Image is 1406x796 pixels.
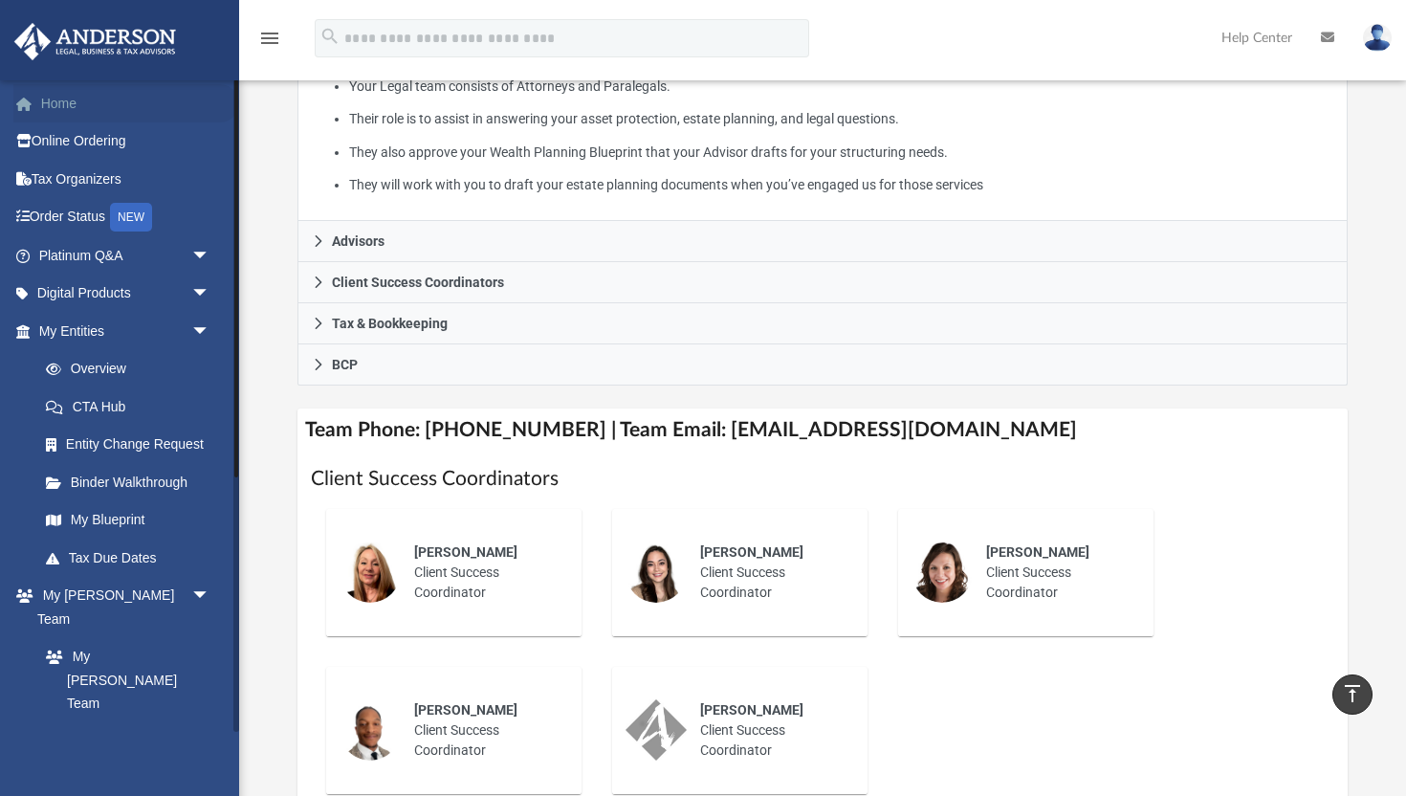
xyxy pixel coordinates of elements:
span: [PERSON_NAME] [700,702,803,718]
a: Client Success Coordinators [297,262,1348,303]
img: thumbnail [340,542,401,603]
div: NEW [110,203,152,232]
a: Tax Due Dates [27,539,239,577]
span: [PERSON_NAME] [414,702,517,718]
div: Client Success Coordinator [401,687,568,774]
a: [PERSON_NAME] System [27,722,230,784]
span: [PERSON_NAME] [986,544,1089,560]
a: Digital Productsarrow_drop_down [13,275,239,313]
a: Entity Change Request [27,426,239,464]
a: Overview [27,350,239,388]
span: [PERSON_NAME] [700,544,803,560]
div: Client Success Coordinator [401,529,568,616]
li: Their role is to assist in answering your asset protection, estate planning, and legal questions. [349,107,1333,131]
span: arrow_drop_down [191,312,230,351]
li: Your Legal team consists of Attorneys and Paralegals. [349,75,1333,99]
span: Client Success Coordinators [332,276,504,289]
span: arrow_drop_down [191,236,230,276]
img: thumbnail [626,542,687,603]
img: thumbnail [626,699,687,761]
a: Binder Walkthrough [27,463,239,501]
a: Online Ordering [13,122,239,161]
span: arrow_drop_down [191,577,230,616]
li: They will work with you to draft your estate planning documents when you’ve engaged us for those ... [349,173,1333,197]
a: menu [258,36,281,50]
div: Client Success Coordinator [687,529,854,616]
p: What My Attorneys & Paralegals Do: [312,41,1333,197]
img: thumbnail [340,699,401,761]
span: Tax & Bookkeeping [332,317,448,330]
i: search [319,26,341,47]
i: vertical_align_top [1341,682,1364,705]
img: Anderson Advisors Platinum Portal [9,23,182,60]
a: Tax Organizers [13,160,239,198]
a: Order StatusNEW [13,198,239,237]
h1: Client Success Coordinators [311,465,1334,493]
a: My Blueprint [27,501,230,540]
a: CTA Hub [27,387,239,426]
a: My Entitiesarrow_drop_down [13,312,239,350]
span: BCP [332,358,358,371]
div: Client Success Coordinator [687,687,854,774]
a: vertical_align_top [1332,674,1373,715]
li: They also approve your Wealth Planning Blueprint that your Advisor drafts for your structuring ne... [349,141,1333,165]
a: My [PERSON_NAME] Teamarrow_drop_down [13,577,230,638]
a: Advisors [297,221,1348,262]
a: Platinum Q&Aarrow_drop_down [13,236,239,275]
div: Attorneys & Paralegals [297,28,1348,222]
i: menu [258,27,281,50]
a: BCP [297,344,1348,386]
span: Advisors [332,234,384,248]
h4: Team Phone: [PHONE_NUMBER] | Team Email: [EMAIL_ADDRESS][DOMAIN_NAME] [297,409,1348,452]
span: [PERSON_NAME] [414,544,517,560]
a: Tax & Bookkeeping [297,303,1348,344]
span: arrow_drop_down [191,275,230,314]
img: User Pic [1363,24,1392,52]
a: Home [13,84,239,122]
div: Client Success Coordinator [973,529,1140,616]
img: thumbnail [912,542,973,603]
a: My [PERSON_NAME] Team [27,638,220,723]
